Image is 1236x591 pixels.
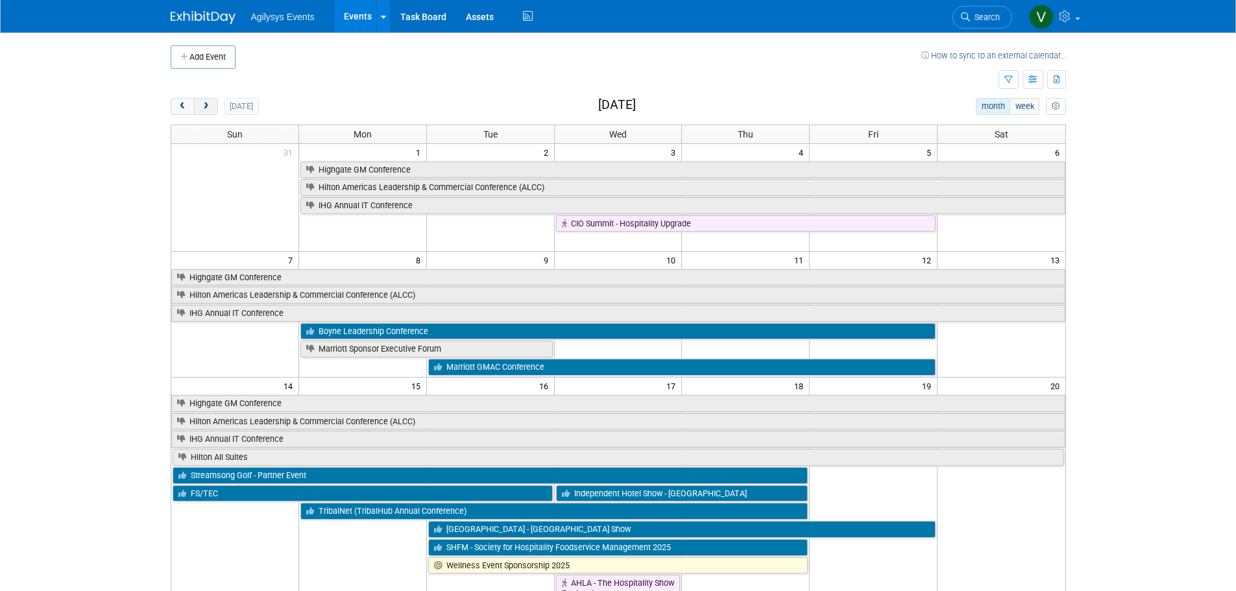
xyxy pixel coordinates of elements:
[410,378,426,394] span: 15
[665,252,681,268] span: 10
[797,144,809,160] span: 4
[1029,5,1054,29] img: Vaitiare Munoz
[171,45,236,69] button: Add Event
[995,129,1008,139] span: Sat
[171,431,1065,448] a: IHG Annual IT Conference
[287,252,298,268] span: 7
[428,539,808,556] a: SHFM - Society for Hospitality Foodservice Management 2025
[227,129,243,139] span: Sun
[173,485,553,502] a: FS/TEC
[542,252,554,268] span: 9
[1046,98,1065,115] button: myCustomButton
[428,359,936,376] a: Marriott GMAC Conference
[415,252,426,268] span: 8
[793,378,809,394] span: 18
[300,341,553,357] a: Marriott Sponsor Executive Forum
[868,129,879,139] span: Fri
[609,129,627,139] span: Wed
[282,378,298,394] span: 14
[354,129,372,139] span: Mon
[665,378,681,394] span: 17
[483,129,498,139] span: Tue
[282,144,298,160] span: 31
[300,179,1065,196] a: Hilton Americas Leadership & Commercial Conference (ALCC)
[171,287,1065,304] a: Hilton Americas Leadership & Commercial Conference (ALCC)
[1049,252,1065,268] span: 13
[171,413,1065,430] a: Hilton Americas Leadership & Commercial Conference (ALCC)
[1010,98,1039,115] button: week
[300,323,936,340] a: Boyne Leadership Conference
[171,269,1065,286] a: Highgate GM Conference
[173,467,808,484] a: Streamsong Golf - Partner Event
[921,252,937,268] span: 12
[300,162,1065,178] a: Highgate GM Conference
[224,98,258,115] button: [DATE]
[670,144,681,160] span: 3
[952,6,1012,29] a: Search
[171,395,1065,412] a: Highgate GM Conference
[925,144,937,160] span: 5
[542,144,554,160] span: 2
[976,98,1010,115] button: month
[251,12,315,22] span: Agilysys Events
[921,51,1066,60] a: How to sync to an external calendar...
[556,215,936,232] a: CIO Summit - Hospitality Upgrade
[970,12,1000,22] span: Search
[1054,144,1065,160] span: 6
[171,11,236,24] img: ExhibitDay
[538,378,554,394] span: 16
[415,144,426,160] span: 1
[428,557,808,574] a: Wellness Event Sponsorship 2025
[194,98,218,115] button: next
[428,521,936,538] a: [GEOGRAPHIC_DATA] - [GEOGRAPHIC_DATA] Show
[173,449,1064,466] a: Hilton All Suites
[171,305,1065,322] a: IHG Annual IT Conference
[738,129,753,139] span: Thu
[556,485,808,502] a: Independent Hotel Show - [GEOGRAPHIC_DATA]
[1052,103,1060,111] i: Personalize Calendar
[598,98,636,112] h2: [DATE]
[300,503,808,520] a: TribalNet (TribalHub Annual Conference)
[171,98,195,115] button: prev
[300,197,1065,214] a: IHG Annual IT Conference
[1049,378,1065,394] span: 20
[921,378,937,394] span: 19
[793,252,809,268] span: 11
